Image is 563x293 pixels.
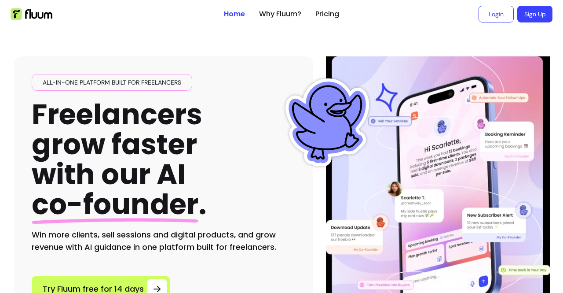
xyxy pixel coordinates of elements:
a: Sign Up [517,6,552,22]
a: Pricing [315,9,339,19]
img: Fluum Logo [11,8,52,20]
a: Home [224,9,245,19]
a: Login [479,6,514,22]
img: Fluum Duck sticker [283,78,371,167]
span: All-in-one platform built for freelancers [39,78,185,87]
h2: Win more clients, sell sessions and digital products, and grow revenue with AI guidance in one pl... [32,229,296,253]
h1: Freelancers grow faster with our AI . [32,100,207,220]
span: co-founder [32,185,198,224]
a: Why Fluum? [259,9,301,19]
